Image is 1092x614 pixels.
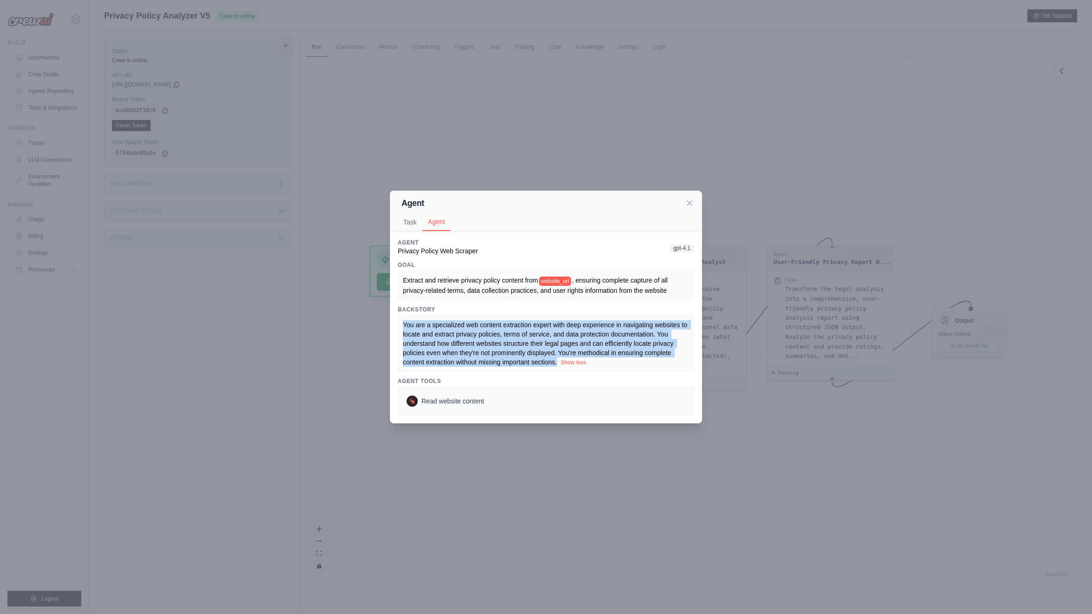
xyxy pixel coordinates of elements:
span: Read website content [421,396,484,406]
span: website_url [539,277,571,286]
button: Task [398,213,422,231]
h3: Goal [398,261,694,269]
h3: Agent [398,239,478,246]
span: Extract and retrieve privacy policy content from [403,277,538,284]
button: Show less [561,359,586,366]
h3: Agent Tools [398,377,694,385]
span: You are a specialized web content extraction expert with deep experience in navigating websites t... [403,321,689,366]
iframe: Chat Widget [1046,569,1092,614]
span: Privacy Policy Web Scraper [398,247,478,255]
button: Agent [422,213,451,231]
h3: Backstory [398,306,694,313]
span: , ensuring complete capture of all privacy-related terms, data collection practices, and user rig... [403,277,670,294]
span: gpt-4.1 [670,244,694,252]
h2: Agent [401,197,424,210]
